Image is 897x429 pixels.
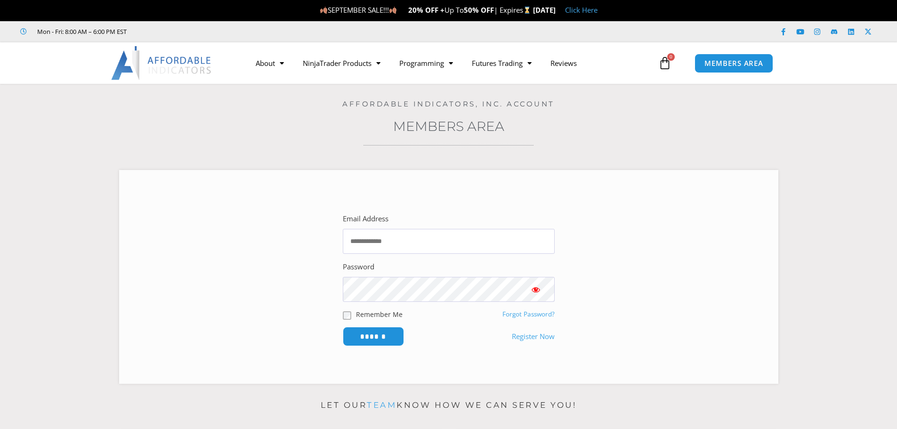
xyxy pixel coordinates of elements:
[293,52,390,74] a: NinjaTrader Products
[140,27,281,36] iframe: Customer reviews powered by Trustpilot
[462,52,541,74] a: Futures Trading
[517,277,555,302] button: Show password
[512,330,555,343] a: Register Now
[667,53,675,61] span: 0
[464,5,494,15] strong: 50% OFF
[343,260,374,274] label: Password
[533,5,556,15] strong: [DATE]
[502,310,555,318] a: Forgot Password?
[356,309,403,319] label: Remember Me
[390,52,462,74] a: Programming
[393,118,504,134] a: Members Area
[320,5,533,15] span: SEPTEMBER SALE!!! Up To | Expires
[343,212,388,226] label: Email Address
[704,60,763,67] span: MEMBERS AREA
[35,26,127,37] span: Mon - Fri: 8:00 AM – 6:00 PM EST
[408,5,444,15] strong: 20% OFF +
[246,52,656,74] nav: Menu
[695,54,773,73] a: MEMBERS AREA
[342,99,555,108] a: Affordable Indicators, Inc. Account
[119,398,778,413] p: Let our know how we can serve you!
[111,46,212,80] img: LogoAI | Affordable Indicators – NinjaTrader
[524,7,531,14] img: ⌛
[246,52,293,74] a: About
[320,7,327,14] img: 🍂
[565,5,598,15] a: Click Here
[367,400,396,410] a: team
[644,49,686,77] a: 0
[541,52,586,74] a: Reviews
[389,7,396,14] img: 🍂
